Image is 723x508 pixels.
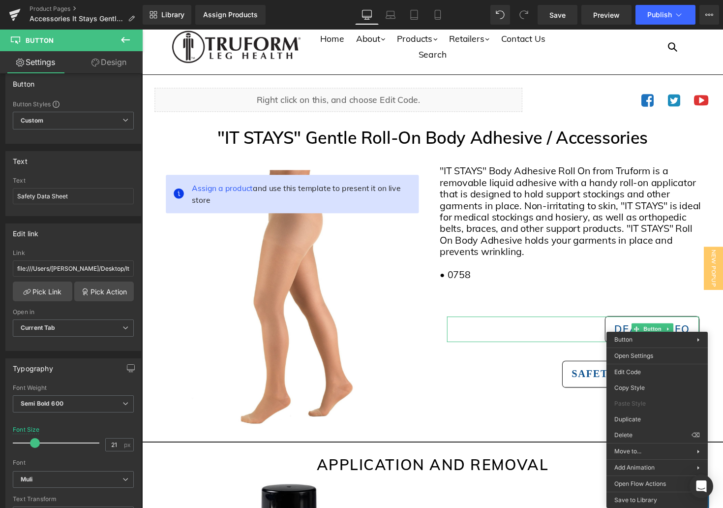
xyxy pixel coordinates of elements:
[614,431,692,440] span: Delete
[13,74,34,88] div: Button
[51,158,114,167] span: Assign a product
[426,5,450,25] a: Mobile
[690,475,713,498] div: Open Intercom Messenger
[614,399,700,408] span: Paste Style
[614,447,697,456] span: Move to...
[635,5,695,25] button: Publish
[73,51,145,73] a: Design
[475,294,571,320] a: Dealer Info
[143,5,191,25] a: New Library
[521,470,580,491] a: English
[614,336,633,343] span: Button
[614,479,700,488] span: Open Flow Actions
[305,245,578,257] div: • 0758
[379,5,402,25] a: Laptop
[10,97,585,124] h1: "IT STAYS" Gentle Roll-On Body Adhesive / Accessories
[278,17,317,33] a: Search
[256,1,307,17] a: Products
[402,5,426,25] a: Tablet
[514,5,534,25] button: Redo
[13,152,28,165] div: Text
[692,431,700,440] span: ⌫
[549,10,566,20] span: Save
[13,496,134,503] div: Text Transform
[581,5,632,25] a: Preview
[614,383,700,392] span: Copy Style
[21,117,43,125] b: Custom
[614,463,697,472] span: Add Animation
[614,351,700,360] span: Open Settings
[13,224,39,238] div: Edit link
[593,10,620,20] span: Preview
[203,11,258,19] div: Assign Products
[13,384,134,391] div: Font Weight
[161,10,184,19] span: Library
[614,368,700,377] span: Edit Code
[21,476,33,484] i: Muli
[21,400,63,407] b: Semi Bold 600
[310,1,361,17] a: Retailers
[614,496,700,505] span: Save to Library
[575,222,595,267] span: New Popup
[355,5,379,25] a: Desktop
[512,301,534,313] span: Button
[431,340,571,366] a: Safety Data Sheet
[305,139,578,233] div: "IT STAYS" Body Adhesive Roll On from Truform is a removable liquid adhesive with a handy roll-on...
[699,5,719,25] button: More
[21,324,56,331] b: Current Tab
[13,309,134,316] div: Open in
[13,260,134,277] input: https://your-shop.myshopify.com
[30,15,124,23] span: Accessories It Stays Gentle Roll-On Body Adhesive
[13,100,134,108] div: Button Styles
[178,1,212,17] a: Home
[124,442,132,448] span: px
[363,1,418,17] a: Contact Us
[536,6,563,28] input: Search
[13,359,53,373] div: Typography
[30,5,143,13] a: Product Pages
[214,1,254,17] a: About
[614,415,700,424] span: Duplicate
[74,282,134,301] a: Pick Action
[534,301,544,313] a: Expand / Collapse
[26,36,54,44] span: Button
[13,426,40,433] div: Font Size
[13,282,72,301] a: Pick Link
[13,250,134,256] div: Link
[13,459,134,466] div: Font
[13,177,134,184] div: Text
[647,11,672,19] span: Publish
[490,5,510,25] button: Undo
[51,157,275,180] span: and use this template to present it on live store
[22,144,285,407] img: (1765, 1775, & 0265) Ladies' Sheer Pantyhose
